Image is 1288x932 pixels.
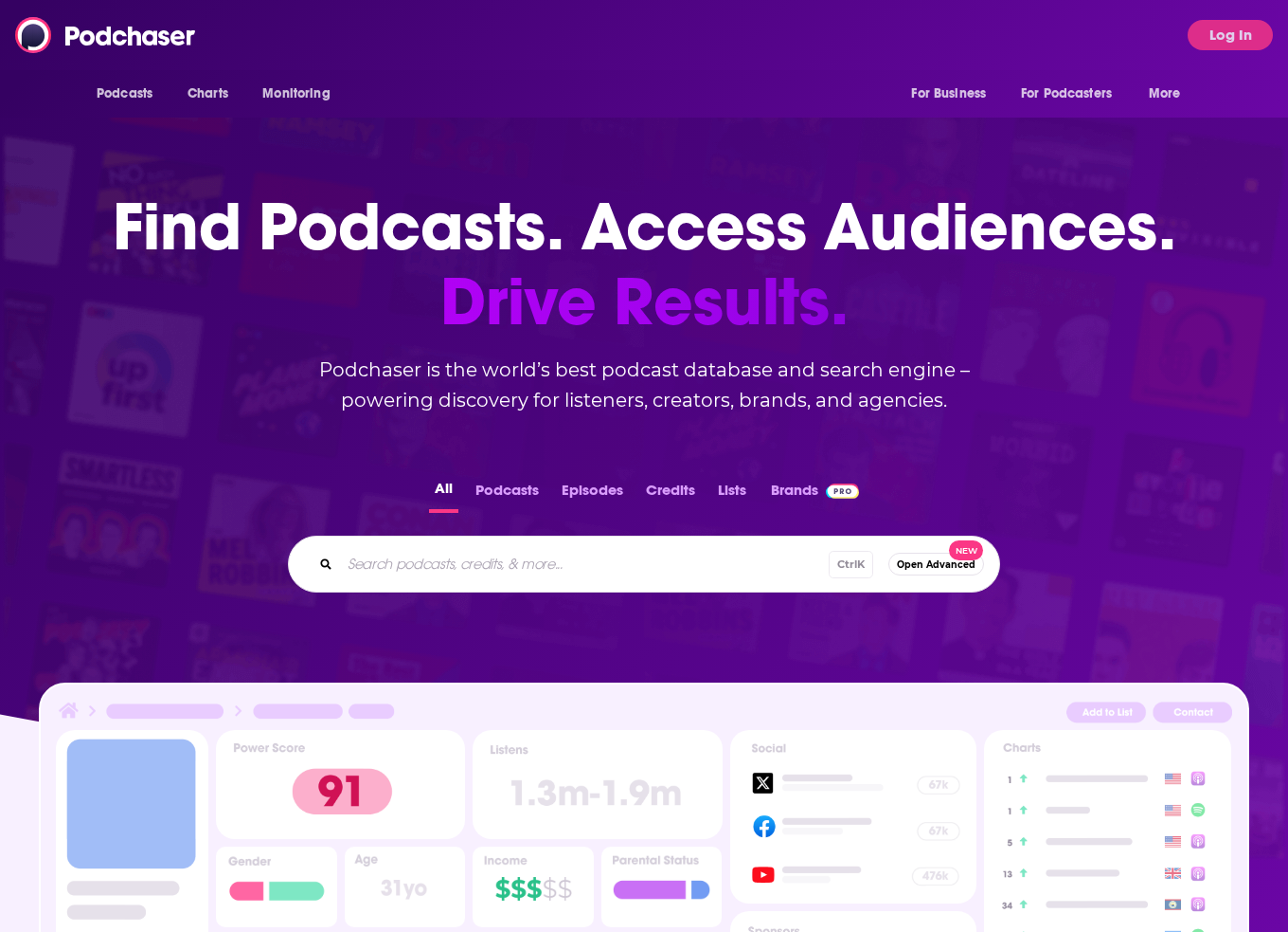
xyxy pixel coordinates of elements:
span: Open Advanced [897,559,975,570]
button: open menu [249,76,354,112]
span: New [949,540,983,560]
button: open menu [83,76,177,112]
img: Podcast Insights Parental Status [601,847,723,927]
button: Lists [712,476,752,513]
button: Credits [640,476,701,513]
span: More [1149,81,1181,107]
span: For Podcasters [1021,81,1112,107]
h1: Find Podcasts. Access Audiences. [113,190,1176,339]
a: BrandsPodchaser Pro [771,476,859,513]
button: Open AdvancedNew [888,553,984,576]
img: Podcast Socials [730,730,977,904]
img: Podcast Insights Power score [216,730,465,839]
input: Search podcasts, credits, & more... [340,549,829,579]
img: Podcast Insights Header [56,700,1232,730]
button: Podcasts [470,476,545,513]
a: Charts [175,76,240,112]
button: open menu [1009,76,1139,112]
img: Podcast Insights Gender [216,847,337,927]
button: Episodes [556,476,629,513]
button: open menu [1136,76,1205,112]
button: open menu [898,76,1010,112]
div: Search podcasts, credits, & more... [288,536,1000,593]
span: For Business [911,81,986,107]
img: Podchaser - Follow, Share and Rate Podcasts [15,17,197,53]
img: Podcast Insights Income [473,847,594,927]
button: All [429,476,458,513]
h2: Podchaser is the world’s best podcast database and search engine – powering discovery for listene... [265,355,1023,415]
span: Podcasts [97,81,152,107]
img: Podcast Insights Listens [473,730,722,839]
span: Monitoring [262,81,330,107]
button: Log In [1188,20,1273,50]
span: Charts [188,81,228,107]
span: Drive Results. [113,265,1176,339]
img: Podcast Insights Age [345,847,466,927]
img: Podchaser Pro [826,484,859,499]
span: Ctrl K [829,551,873,578]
